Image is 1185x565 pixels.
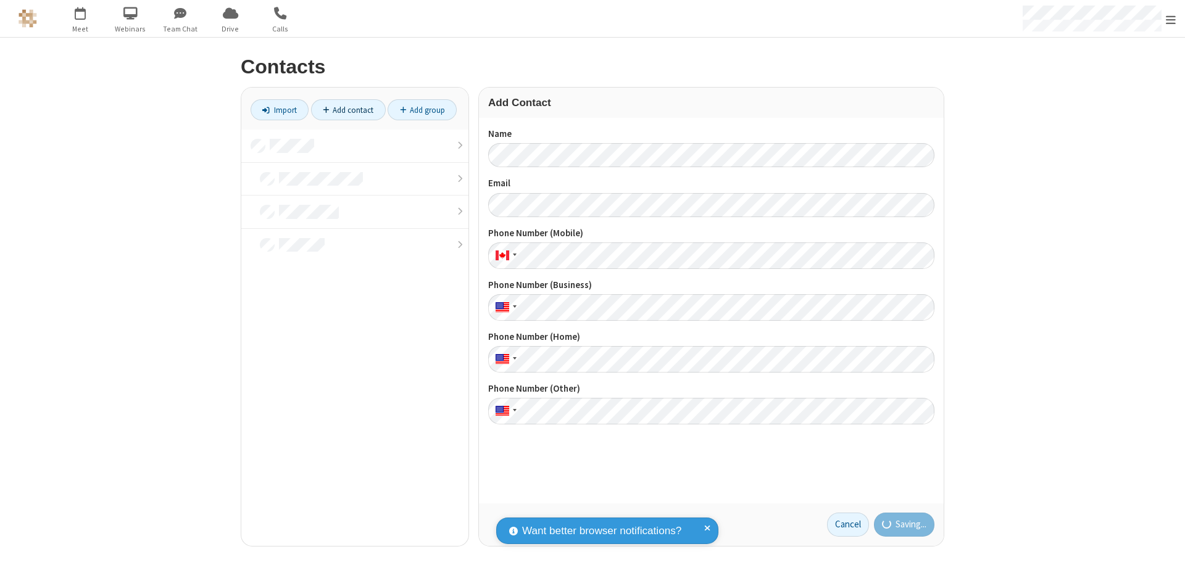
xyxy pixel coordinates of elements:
[207,23,254,35] span: Drive
[107,23,154,35] span: Webinars
[488,127,934,141] label: Name
[241,56,944,78] h2: Contacts
[488,398,520,424] div: United States: + 1
[896,518,926,532] span: Saving...
[488,346,520,373] div: United States: + 1
[522,523,681,539] span: Want better browser notifications?
[488,242,520,269] div: Canada: + 1
[488,278,934,292] label: Phone Number (Business)
[257,23,304,35] span: Calls
[827,513,869,537] a: Cancel
[874,513,935,537] button: Saving...
[488,382,934,396] label: Phone Number (Other)
[19,9,37,28] img: QA Selenium DO NOT DELETE OR CHANGE
[488,294,520,321] div: United States: + 1
[488,330,934,344] label: Phone Number (Home)
[488,176,934,191] label: Email
[388,99,457,120] a: Add group
[488,97,934,109] h3: Add Contact
[157,23,204,35] span: Team Chat
[311,99,386,120] a: Add contact
[251,99,309,120] a: Import
[57,23,104,35] span: Meet
[488,226,934,241] label: Phone Number (Mobile)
